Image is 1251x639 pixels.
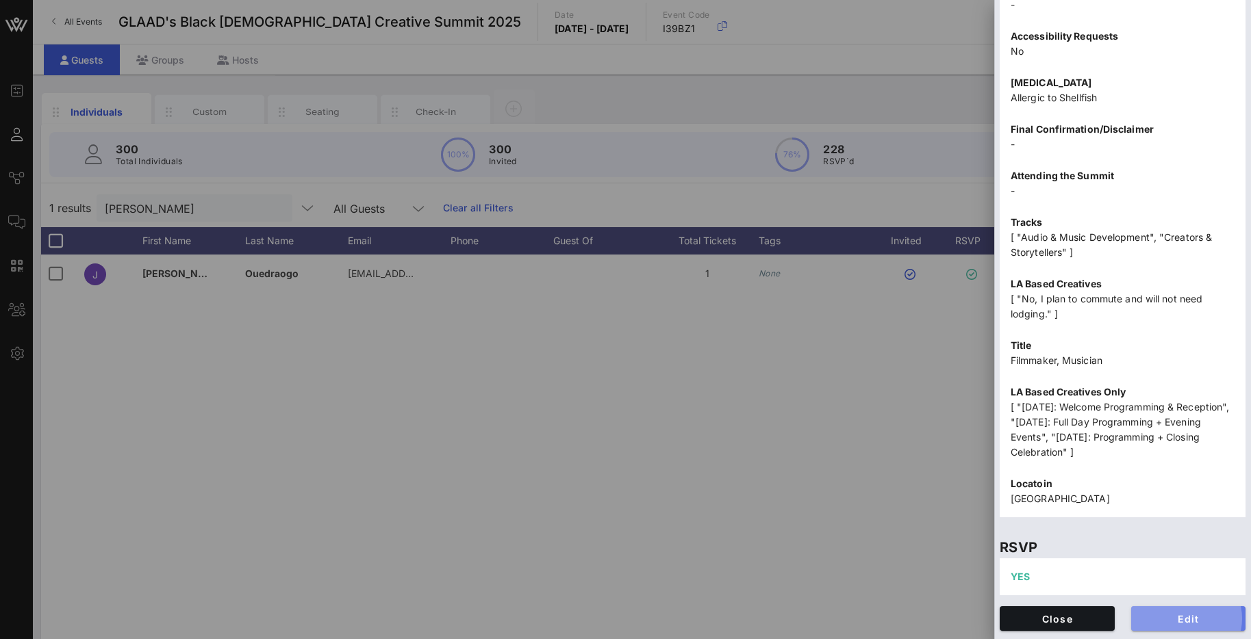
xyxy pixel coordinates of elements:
[1142,613,1235,625] span: Edit
[1011,75,1235,90] p: [MEDICAL_DATA]
[1131,606,1246,631] button: Edit
[1011,291,1235,322] p: [ "No, I plan to commute and will not need lodging." ]
[1011,90,1235,105] p: Allergic to Shellfish
[1011,44,1235,59] p: No
[1011,353,1235,368] p: Filmmaker, Musician
[1011,400,1235,460] p: [ "[DATE]: Welcome Programming & Reception", "[DATE]: Full Day Programming + Evening Events", "[D...
[1011,571,1030,582] span: YES
[1011,613,1104,625] span: Close
[1011,384,1235,400] p: LA Based Creatives Only
[1011,183,1235,198] p: -
[1000,606,1115,631] button: Close
[1011,29,1235,44] p: Accessibility Requests
[1011,137,1235,152] p: -
[1011,476,1235,491] p: Locatoin
[1000,536,1246,558] p: RSVP
[1011,168,1235,183] p: Attending the Summit
[1011,215,1235,230] p: Tracks
[1011,338,1235,353] p: Title
[1011,276,1235,291] p: LA Based Creatives
[1011,491,1235,506] p: [GEOGRAPHIC_DATA]
[1011,122,1235,137] p: Final Confirmation/Disclaimer
[1011,230,1235,260] p: [ "Audio & Music Development", "Creators & Storytellers" ]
